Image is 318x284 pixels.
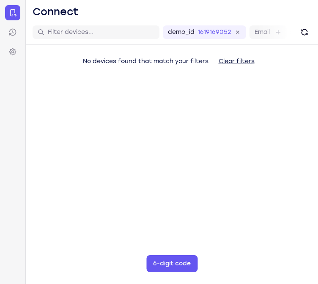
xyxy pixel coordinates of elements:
[168,28,195,36] label: demo_id
[255,28,270,36] label: Email
[212,53,261,70] button: Clear filters
[5,25,20,40] a: Sessions
[83,58,210,65] span: No devices found that match your filters.
[48,28,154,36] input: Filter devices...
[5,5,20,20] a: Connect
[298,25,311,39] button: Refresh
[146,255,197,272] button: 6-digit code
[5,44,20,59] a: Settings
[33,5,79,19] h1: Connect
